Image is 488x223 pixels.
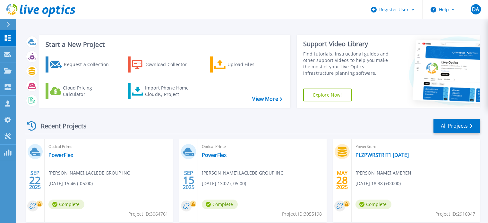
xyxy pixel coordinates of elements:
a: Explore Now! [303,89,352,101]
div: MAY 2025 [336,168,348,192]
span: [DATE] 15:46 (-05:00) [48,180,93,187]
span: Complete [355,200,391,209]
a: PLZPWRSTRIT1 [DATE] [355,152,409,158]
span: [PERSON_NAME] , LACLEDE GROUP INC [202,169,283,176]
span: Optical Prime [48,143,169,150]
span: Complete [48,200,84,209]
a: View More [252,96,282,102]
div: Import Phone Home CloudIQ Project [145,85,195,98]
a: All Projects [433,119,480,133]
a: Cloud Pricing Calculator [46,83,117,99]
a: PowerFlex [48,152,73,158]
span: DA [472,7,479,12]
span: [DATE] 13:07 (-05:00) [202,180,246,187]
span: PowerStore [355,143,476,150]
span: 15 [183,177,194,183]
div: SEP 2025 [29,168,41,192]
div: Cloud Pricing Calculator [63,85,114,98]
div: SEP 2025 [183,168,195,192]
a: PowerFlex [202,152,227,158]
div: Download Collector [144,58,196,71]
div: Recent Projects [25,118,95,134]
div: Support Video Library [303,40,395,48]
div: Find tutorials, instructional guides and other support videos to help you make the most of your L... [303,51,395,76]
div: Upload Files [227,58,279,71]
span: Project ID: 2916047 [435,210,475,218]
span: [DATE] 18:38 (+00:00) [355,180,401,187]
span: [PERSON_NAME] , LACLEDE GROUP INC [48,169,130,176]
span: [PERSON_NAME] , AMEREN [355,169,411,176]
div: Request a Collection [64,58,115,71]
span: Complete [202,200,238,209]
span: 28 [336,177,348,183]
a: Download Collector [128,56,199,73]
span: Project ID: 3064761 [128,210,168,218]
a: Upload Files [210,56,281,73]
span: Project ID: 3055198 [282,210,322,218]
span: Optical Prime [202,143,322,150]
a: Request a Collection [46,56,117,73]
span: 22 [29,177,41,183]
h3: Start a New Project [46,41,282,48]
